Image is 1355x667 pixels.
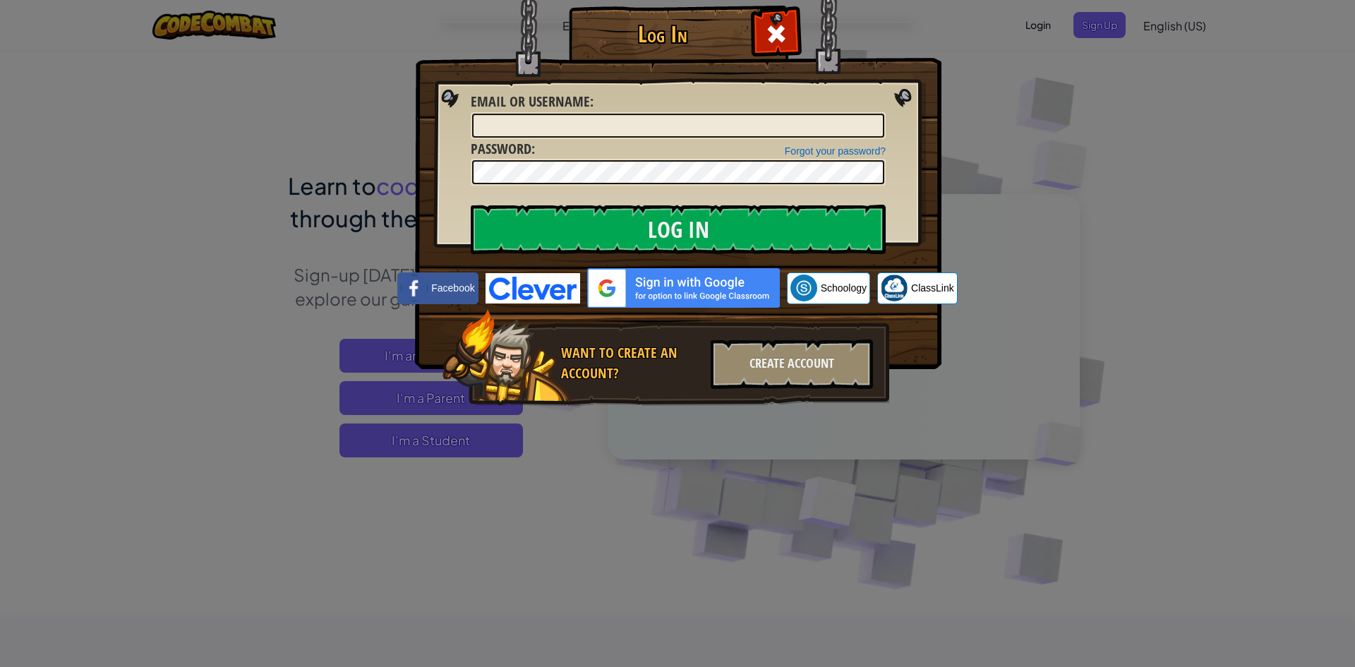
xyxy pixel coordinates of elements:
a: Forgot your password? [785,145,886,157]
input: Log In [471,205,886,254]
span: Email or Username [471,92,590,111]
img: facebook_small.png [401,275,428,301]
h1: Log In [572,22,752,47]
img: classlink-logo-small.png [881,275,908,301]
label: : [471,139,535,160]
img: clever-logo-blue.png [486,273,580,304]
span: Schoology [821,281,867,295]
span: Password [471,139,531,158]
img: schoology.png [790,275,817,301]
span: Facebook [431,281,474,295]
img: gplus_sso_button2.svg [587,268,780,308]
div: Want to create an account? [561,343,702,383]
label: : [471,92,594,112]
span: ClassLink [911,281,954,295]
div: Create Account [711,339,873,389]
